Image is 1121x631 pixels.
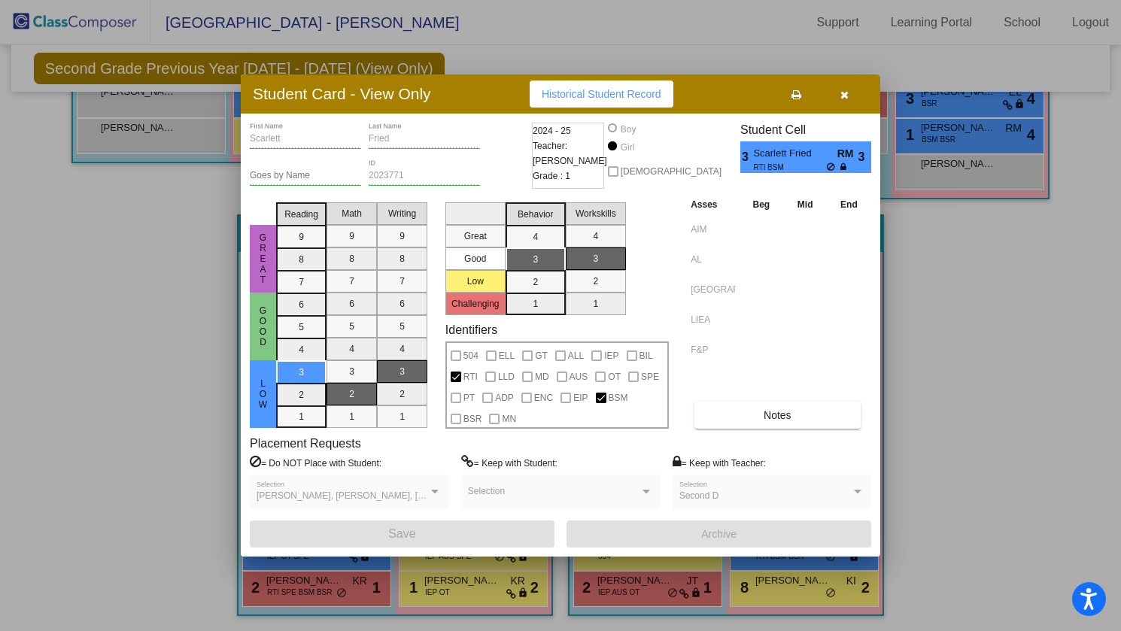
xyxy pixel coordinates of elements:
[679,490,719,501] span: Second D
[533,138,607,168] span: Teacher: [PERSON_NAME]
[764,409,791,421] span: Notes
[542,88,661,100] span: Historical Student Record
[445,323,497,337] label: Identifiers
[837,146,858,162] span: RM
[691,278,735,301] input: assessment
[535,347,548,365] span: GT
[535,368,549,386] span: MD
[783,196,827,213] th: Mid
[530,80,673,108] button: Historical Student Record
[641,368,659,386] span: SPE
[573,389,588,407] span: EIP
[250,436,361,450] label: Placement Requests
[687,196,739,213] th: Asses
[691,218,735,241] input: assessment
[620,123,636,136] div: Boy
[691,248,735,271] input: assessment
[620,141,635,154] div: Girl
[739,196,783,213] th: Beg
[463,368,478,386] span: RTI
[753,162,826,173] span: RTI BSM
[534,389,553,407] span: ENC
[753,146,837,162] span: Scarlett Fried
[495,389,514,407] span: ADP
[250,455,381,470] label: = Do NOT Place with Student:
[740,148,753,166] span: 3
[463,347,478,365] span: 504
[388,527,415,540] span: Save
[568,347,584,365] span: ALL
[499,347,515,365] span: ELL
[701,528,737,540] span: Archive
[533,168,570,184] span: Grade : 1
[691,308,735,331] input: assessment
[250,520,554,548] button: Save
[858,148,871,166] span: 3
[609,389,628,407] span: BSM
[691,338,735,361] input: assessment
[570,368,588,386] span: AUS
[608,368,621,386] span: OT
[257,232,270,285] span: Great
[533,123,571,138] span: 2024 - 25
[461,455,557,470] label: = Keep with Student:
[498,368,515,386] span: LLD
[827,196,871,213] th: End
[257,305,270,347] span: Good
[253,84,431,103] h3: Student Card - View Only
[694,402,860,429] button: Notes
[604,347,618,365] span: IEP
[463,410,482,428] span: BSR
[639,347,653,365] span: BIL
[567,520,871,548] button: Archive
[463,389,475,407] span: PT
[257,378,270,410] span: Low
[673,455,766,470] label: = Keep with Teacher:
[740,123,871,137] h3: Student Cell
[369,171,480,181] input: Enter ID
[502,410,516,428] span: MN
[257,490,489,501] span: [PERSON_NAME], [PERSON_NAME], [PERSON_NAME]
[250,171,361,181] input: goes by name
[621,162,722,181] span: [DEMOGRAPHIC_DATA]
